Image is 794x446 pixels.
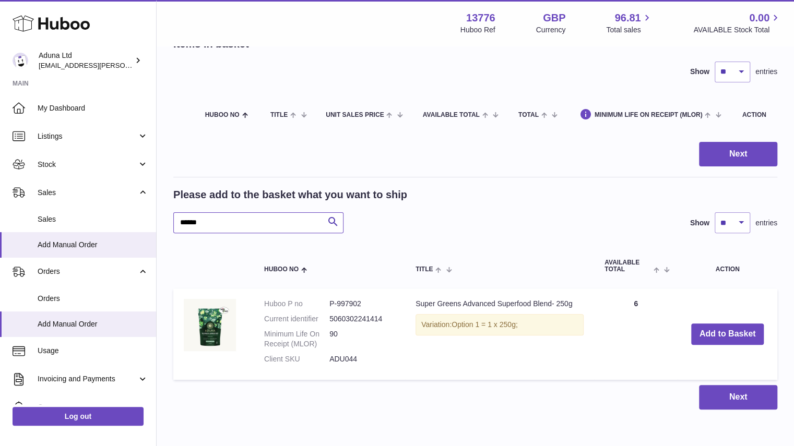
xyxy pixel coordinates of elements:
dt: Current identifier [264,314,329,324]
a: Log out [13,407,144,426]
span: Orders [38,294,148,304]
div: Action [742,112,767,118]
span: Huboo no [205,112,240,118]
span: Usage [38,346,148,356]
span: entries [755,218,777,228]
button: Next [699,142,777,166]
dd: P-997902 [329,299,395,309]
span: AVAILABLE Stock Total [693,25,781,35]
div: Variation: [416,314,584,335]
dt: Client SKU [264,354,329,364]
label: Show [690,218,709,228]
span: Invoicing and Payments [38,374,137,384]
img: deborahe.kamara@aduna.com [13,53,28,68]
button: Next [699,385,777,409]
button: Add to Basket [691,323,764,345]
a: 96.81 Total sales [606,11,653,35]
span: Listings [38,131,137,141]
label: Show [690,67,709,77]
strong: GBP [543,11,565,25]
span: Sales [38,214,148,224]
span: Add Manual Order [38,240,148,250]
h2: Please add to the basket what you want to ship [173,188,407,202]
span: Huboo no [264,266,299,273]
div: Currency [536,25,566,35]
span: Add Manual Order [38,319,148,329]
span: Total sales [606,25,653,35]
span: Cases [38,402,148,412]
div: Huboo Ref [460,25,495,35]
td: 6 [594,288,678,379]
span: Sales [38,188,137,198]
dd: 90 [329,329,395,349]
span: Total [518,112,539,118]
td: Super Greens Advanced Superfood Blend- 250g [405,288,594,379]
span: Unit Sales Price [326,112,384,118]
dd: ADU044 [329,354,395,364]
span: AVAILABLE Total [605,259,651,273]
span: Minimum Life On Receipt (MLOR) [595,112,703,118]
span: Title [270,112,288,118]
span: AVAILABLE Total [423,112,480,118]
span: Option 1 = 1 x 250g; [452,320,517,329]
dt: Minimum Life On Receipt (MLOR) [264,329,329,349]
dd: 5060302241414 [329,314,395,324]
dt: Huboo P no [264,299,329,309]
span: Stock [38,160,137,170]
a: 0.00 AVAILABLE Stock Total [693,11,781,35]
th: Action [678,249,777,283]
img: Super Greens Advanced Superfood Blend- 250g [184,299,236,351]
span: Title [416,266,433,273]
span: Orders [38,267,137,276]
div: Aduna Ltd [39,51,133,70]
span: 0.00 [749,11,769,25]
span: My Dashboard [38,103,148,113]
span: [EMAIL_ADDRESS][PERSON_NAME][PERSON_NAME][DOMAIN_NAME] [39,61,265,69]
strong: 13776 [466,11,495,25]
span: 96.81 [614,11,641,25]
span: entries [755,67,777,77]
